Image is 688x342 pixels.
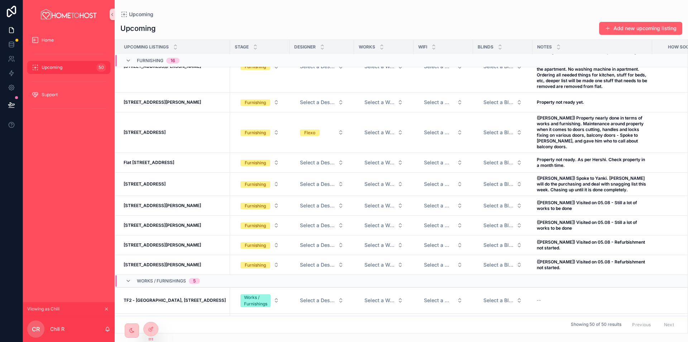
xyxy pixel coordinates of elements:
span: Select a Designer [300,222,335,229]
span: Select a Blinds [483,129,513,136]
button: Select Button [294,199,349,212]
button: Select Button [235,291,285,310]
button: Select Button [235,239,285,252]
div: Furnishing [245,222,266,229]
div: 5 [193,278,196,284]
a: Select Button [234,258,285,272]
button: Select Button [294,258,349,271]
a: Select Button [234,156,285,169]
span: Works / Furnishings [137,278,186,284]
a: Select Button [294,156,350,169]
div: Furnishing [245,203,266,209]
span: Select a Works [364,129,395,136]
strong: [STREET_ADDRESS][PERSON_NAME] [124,222,201,228]
span: Select a Works [364,242,395,249]
div: Furnishing [245,160,266,166]
span: Upcoming [129,11,153,18]
button: Select Button [235,219,285,232]
a: Select Button [358,219,409,232]
span: Select a Wifi [424,129,454,136]
span: Select a Wifi [424,261,454,268]
button: Select Button [478,96,528,109]
a: Select Button [477,95,528,109]
strong: ([PERSON_NAME]) Spoke to Yanki. [PERSON_NAME] will do the purchasing and deal with snagging list ... [537,175,647,192]
a: Select Button [358,294,409,307]
button: Select Button [294,294,349,307]
div: Furnishing [245,262,266,268]
button: Select Button [235,96,285,109]
span: Notes [537,44,552,50]
span: Select a Blinds [483,159,513,166]
div: Furnishing [245,130,266,136]
button: Select Button [478,258,528,271]
span: Select a Designer [300,159,335,166]
span: Select a Blinds [483,242,513,249]
span: Select a Blinds [483,261,513,268]
button: Select Button [294,126,349,139]
span: Select a Wifi [424,202,454,209]
a: Select Button [418,219,469,232]
button: Select Button [418,156,468,169]
span: Works [359,44,375,50]
button: Select Button [359,239,409,252]
button: Select Button [235,258,285,271]
button: Select Button [359,294,409,307]
button: Select Button [418,178,468,191]
a: [STREET_ADDRESS][PERSON_NAME] [124,203,226,209]
span: Select a Wifi [424,222,454,229]
button: Select Button [235,178,285,191]
div: 50 [96,63,106,72]
a: ([PERSON_NAME]) Visited on 05.08 - Still a lot of works to be done [537,220,648,231]
button: Select Button [418,199,468,212]
a: Select Button [294,238,350,252]
span: Select a Designer [300,181,335,188]
strong: ([PERSON_NAME]) Visited on 05.08 - Refurbishment not started. [537,239,646,250]
div: Furnishing [245,242,266,249]
a: Select Button [418,258,469,272]
strong: [STREET_ADDRESS][PERSON_NAME] [124,242,201,248]
a: Select Button [477,126,528,139]
a: Select Button [477,238,528,252]
span: Select a Designer [300,242,335,249]
a: Select Button [477,156,528,169]
a: Select Button [234,219,285,232]
a: Select Button [358,126,409,139]
a: Select Button [234,199,285,212]
span: Furnishing [137,58,163,64]
a: Select Button [418,126,469,139]
a: [STREET_ADDRESS][PERSON_NAME] [124,242,226,248]
span: Select a Wifi [424,297,454,304]
img: App logo [40,9,98,20]
a: Select Button [294,219,350,232]
span: Select a Works [364,202,395,209]
a: Upcoming50 [27,61,110,74]
button: Select Button [478,239,528,252]
button: Select Button [294,156,349,169]
button: Select Button [359,156,409,169]
span: Viewing as Chili [27,306,59,312]
span: Designer [294,44,316,50]
span: -- [537,298,541,303]
div: scrollable content [23,29,115,123]
a: Support [27,88,110,101]
span: Stage [235,44,249,50]
span: Select a Works [364,261,395,268]
span: Support [42,92,58,98]
span: Home [42,37,54,43]
a: Select Button [358,95,409,109]
a: Property not ready yet. [537,99,648,105]
button: Select Button [418,258,468,271]
strong: TF2 - [GEOGRAPHIC_DATA], [STREET_ADDRESS] [124,298,226,303]
a: Select Button [418,95,469,109]
strong: ([PERSON_NAME]) Visited on 05.08 - Refurbishment not started. [537,259,646,270]
a: Select Button [477,258,528,272]
button: Select Button [478,126,528,139]
div: Furnishing [245,64,266,70]
button: Select Button [294,219,349,232]
a: Select Button [294,258,350,272]
span: Select a Works [364,297,395,304]
span: Select a Wifi [424,159,454,166]
strong: [STREET_ADDRESS] [124,181,166,187]
strong: ([PERSON_NAME]) Visited on 05.08 - Still a lot of works to be done [537,220,638,231]
button: Select Button [478,294,528,307]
